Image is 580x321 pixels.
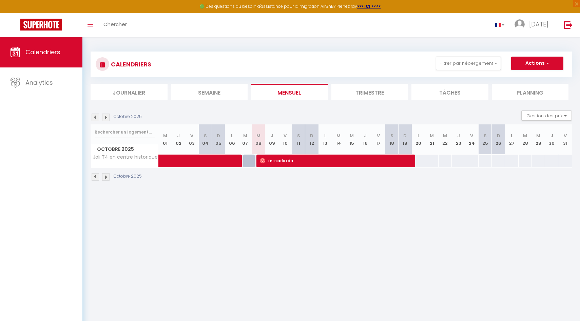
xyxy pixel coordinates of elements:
p: Octobre 2025 [114,114,142,120]
li: Planning [492,84,569,100]
abbr: D [217,133,220,139]
abbr: M [523,133,527,139]
span: Enersado Lda [260,154,410,167]
a: ... [DATE] [509,13,557,37]
span: Analytics [25,78,53,87]
li: Tâches [411,84,488,100]
th: 25 [479,124,492,155]
abbr: V [564,133,567,139]
abbr: J [457,133,460,139]
th: 12 [305,124,318,155]
a: >>> ICI <<<< [357,3,381,9]
li: Trimestre [331,84,408,100]
span: Calendriers [25,48,60,56]
th: 10 [278,124,292,155]
abbr: L [324,133,326,139]
abbr: V [284,133,287,139]
th: 04 [198,124,212,155]
span: Octobre 2025 [91,144,158,154]
th: 03 [185,124,198,155]
th: 05 [212,124,225,155]
th: 15 [345,124,359,155]
a: Chercher [98,13,132,37]
abbr: J [177,133,180,139]
th: 26 [492,124,505,155]
img: logout [564,21,573,29]
th: 24 [465,124,478,155]
th: 16 [359,124,372,155]
button: Actions [511,57,563,70]
abbr: J [271,133,273,139]
span: [DATE] [529,20,548,28]
img: ... [515,19,525,29]
th: 06 [225,124,238,155]
abbr: M [336,133,341,139]
abbr: L [418,133,420,139]
th: 08 [252,124,265,155]
input: Rechercher un logement... [95,126,155,138]
span: Chercher [103,21,127,28]
abbr: L [511,133,513,139]
th: 28 [519,124,532,155]
h3: CALENDRIERS [109,57,151,72]
abbr: V [190,133,193,139]
th: 31 [558,124,572,155]
abbr: D [497,133,500,139]
th: 29 [532,124,545,155]
th: 17 [372,124,385,155]
span: Joli T4 en centre historique [92,155,158,160]
abbr: M [256,133,260,139]
th: 14 [332,124,345,155]
abbr: M [243,133,247,139]
button: Filtrer par hébergement [436,57,501,70]
abbr: M [536,133,540,139]
abbr: M [163,133,167,139]
abbr: M [430,133,434,139]
th: 18 [385,124,399,155]
abbr: S [297,133,300,139]
th: 20 [412,124,425,155]
abbr: S [484,133,487,139]
img: Super Booking [20,19,62,31]
abbr: D [403,133,407,139]
abbr: M [443,133,447,139]
th: 01 [159,124,172,155]
th: 09 [265,124,278,155]
p: Octobre 2025 [114,173,142,180]
li: Mensuel [251,84,328,100]
th: 21 [425,124,438,155]
th: 22 [439,124,452,155]
th: 19 [399,124,412,155]
th: 30 [545,124,558,155]
abbr: J [364,133,367,139]
th: 23 [452,124,465,155]
abbr: V [470,133,473,139]
th: 02 [172,124,185,155]
abbr: V [377,133,380,139]
abbr: M [350,133,354,139]
th: 27 [505,124,518,155]
button: Gestion des prix [521,111,572,121]
th: 11 [292,124,305,155]
abbr: S [390,133,393,139]
abbr: J [550,133,553,139]
th: 13 [318,124,332,155]
th: 07 [238,124,252,155]
li: Semaine [171,84,248,100]
li: Journalier [91,84,168,100]
abbr: S [204,133,207,139]
abbr: D [310,133,313,139]
abbr: L [231,133,233,139]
